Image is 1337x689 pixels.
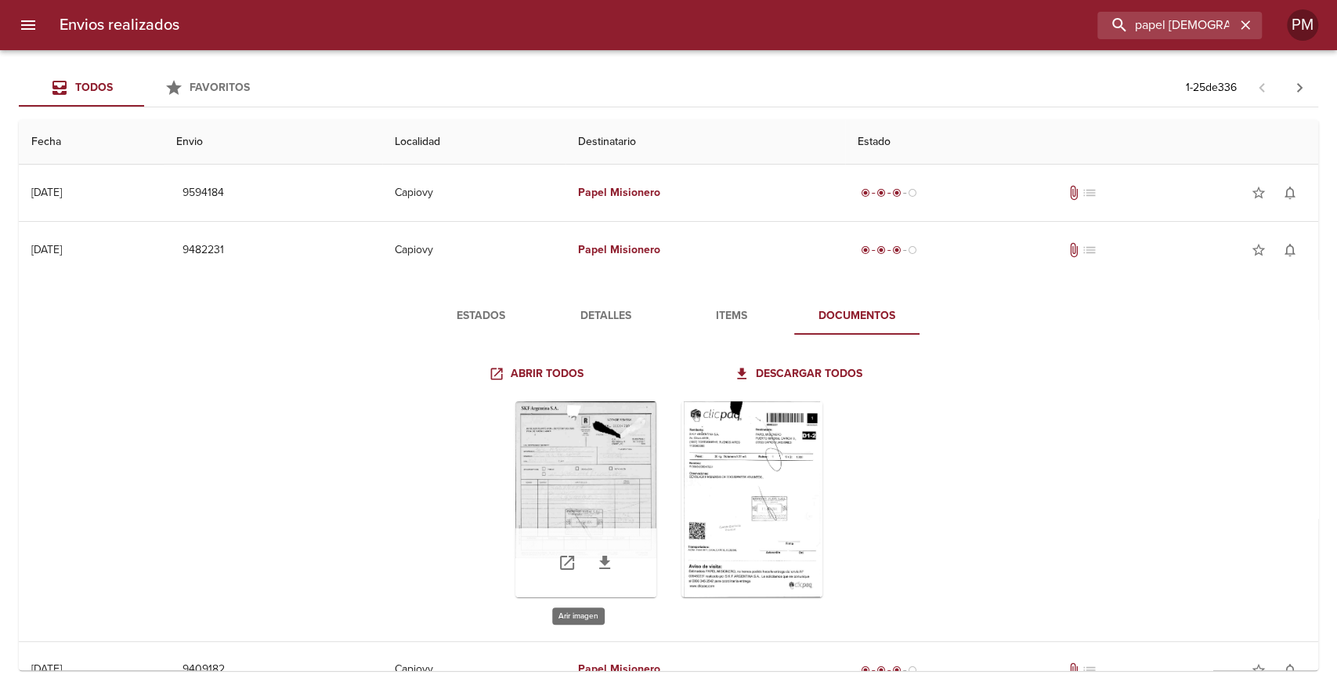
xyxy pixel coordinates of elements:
[1243,234,1274,266] button: Agregar a favoritos
[876,245,886,255] span: radio_button_checked
[908,245,917,255] span: radio_button_unchecked
[1274,234,1306,266] button: Activar notificaciones
[858,242,920,258] div: En viaje
[164,120,382,165] th: Envio
[1066,242,1082,258] span: Tiene documentos adjuntos
[1082,242,1097,258] span: No tiene pedido asociado
[31,662,62,676] div: [DATE]
[681,401,822,597] div: Arir imagen
[19,69,269,107] div: Tabs Envios
[1243,79,1281,95] span: Pagina anterior
[1243,655,1274,686] button: Agregar a favoritos
[1066,185,1082,201] span: Tiene documentos adjuntos
[1082,662,1097,678] span: No tiene pedido asociado
[858,185,920,201] div: En viaje
[418,297,920,335] div: Tabs detalle de guia
[1251,185,1267,201] span: star_border
[182,183,224,203] span: 9594184
[1082,185,1097,201] span: No tiene pedido asociado
[176,236,230,265] button: 9482231
[19,120,164,165] th: Fecha
[1282,662,1298,678] span: notifications_none
[578,662,607,676] em: Papel
[876,665,886,675] span: radio_button_checked
[876,188,886,198] span: radio_button_checked
[1282,185,1298,201] span: notifications_none
[1287,9,1318,41] div: Abrir información de usuario
[31,186,62,199] div: [DATE]
[1274,177,1306,209] button: Activar notificaciones
[908,188,917,198] span: radio_button_unchecked
[1251,242,1267,258] span: star_border
[908,665,917,675] span: radio_button_unchecked
[731,360,869,389] a: Descargar todos
[486,360,590,389] a: Abrir todos
[892,245,902,255] span: radio_button_checked
[861,665,870,675] span: radio_button_checked
[182,660,225,680] span: 9409182
[610,662,660,676] em: Misionero
[9,6,47,44] button: menu
[610,243,660,256] em: Misionero
[892,665,902,675] span: radio_button_checked
[1066,662,1082,678] span: Tiene documentos adjuntos
[1282,242,1298,258] span: notifications_none
[586,544,623,582] a: Descargar
[861,245,870,255] span: radio_button_checked
[1281,69,1318,107] span: Pagina siguiente
[1287,9,1318,41] div: PM
[382,120,566,165] th: Localidad
[861,188,870,198] span: radio_button_checked
[578,243,607,256] em: Papel
[1186,80,1237,96] p: 1 - 25 de 336
[1251,662,1267,678] span: star_border
[31,243,62,256] div: [DATE]
[1243,177,1274,209] button: Agregar a favoritos
[1274,655,1306,686] button: Activar notificaciones
[60,13,179,38] h6: Envios realizados
[382,222,566,278] td: Capiovy
[845,120,1318,165] th: Estado
[858,662,920,678] div: En viaje
[382,165,566,221] td: Capiovy
[553,306,659,326] span: Detalles
[548,544,586,582] a: Abrir
[190,81,250,94] span: Favoritos
[578,186,607,199] em: Papel
[492,364,584,384] span: Abrir todos
[892,188,902,198] span: radio_button_checked
[75,81,113,94] span: Todos
[678,306,785,326] span: Items
[610,186,660,199] em: Misionero
[182,241,224,260] span: 9482231
[428,306,534,326] span: Estados
[804,306,910,326] span: Documentos
[1097,12,1235,39] input: buscar
[737,364,862,384] span: Descargar todos
[566,120,845,165] th: Destinatario
[176,655,231,684] button: 9409182
[176,179,230,208] button: 9594184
